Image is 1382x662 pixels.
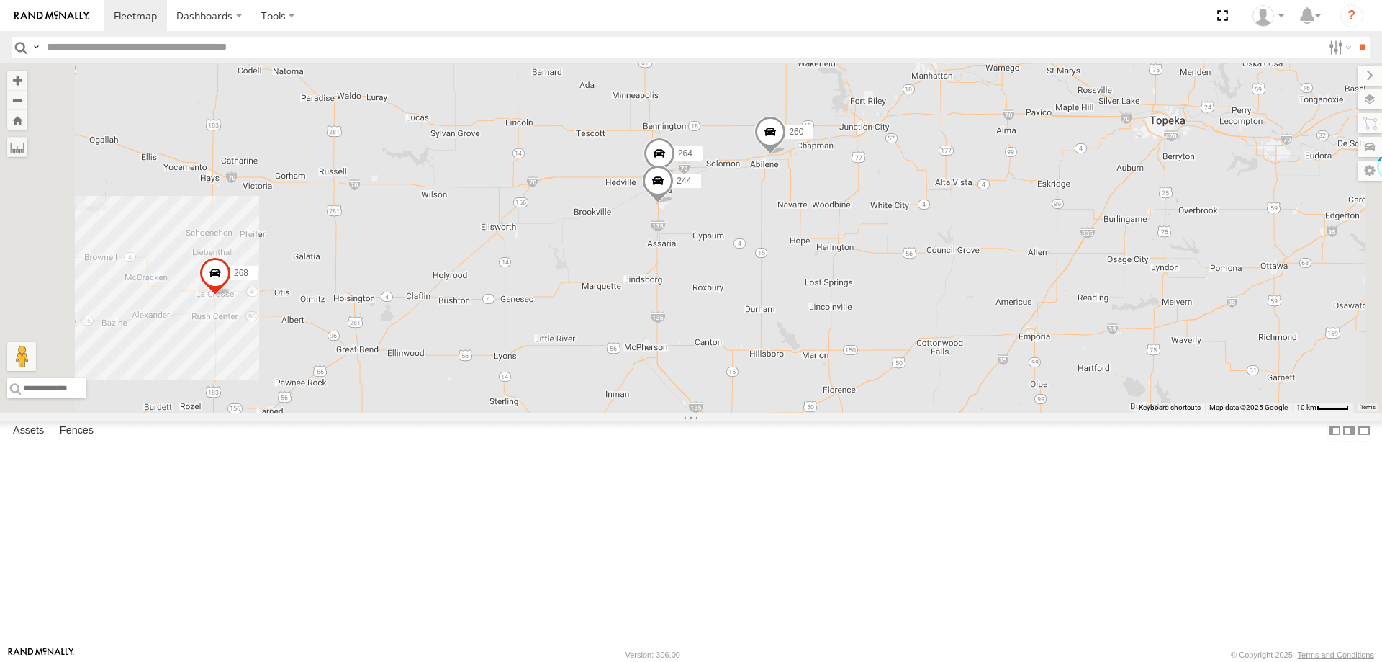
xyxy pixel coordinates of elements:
[1323,37,1354,58] label: Search Filter Options
[7,137,27,157] label: Measure
[677,176,691,186] span: 244
[1340,4,1363,27] i: ?
[1360,405,1376,411] a: Terms (opens in new tab)
[8,648,74,662] a: Visit our Website
[7,90,27,110] button: Zoom out
[1358,161,1382,181] label: Map Settings
[6,421,51,441] label: Assets
[1327,421,1342,442] label: Dock Summary Table to the Left
[1296,403,1316,411] span: 10 km
[7,342,36,371] button: Drag Pegman onto the map to open Street View
[1231,650,1374,659] div: © Copyright 2025 -
[1209,403,1288,411] span: Map data ©2025 Google
[678,148,692,158] span: 264
[1342,421,1356,442] label: Dock Summary Table to the Right
[1292,403,1353,413] button: Map Scale: 10 km per 41 pixels
[1298,650,1374,659] a: Terms and Conditions
[7,110,27,130] button: Zoom Home
[14,11,89,21] img: rand-logo.svg
[30,37,42,58] label: Search Query
[789,127,803,137] span: 260
[1139,403,1201,413] button: Keyboard shortcuts
[625,650,680,659] div: Version: 306.00
[7,71,27,90] button: Zoom in
[1357,421,1371,442] label: Hide Summary Table
[1247,5,1289,27] div: Steve Basgall
[234,268,248,278] span: 268
[53,421,101,441] label: Fences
